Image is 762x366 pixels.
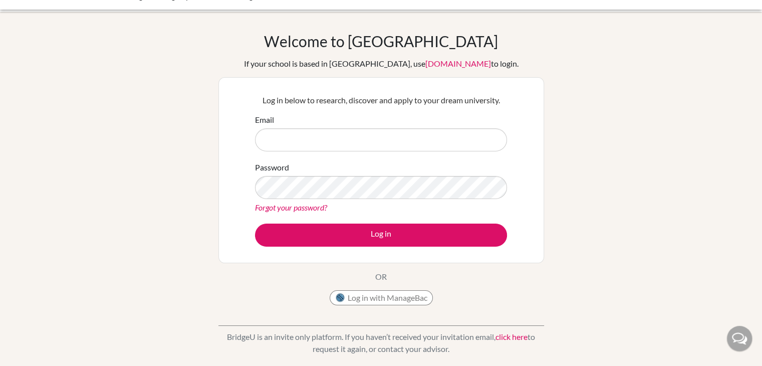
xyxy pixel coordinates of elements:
a: click here [495,332,528,341]
span: Help [23,7,43,16]
div: If your school is based in [GEOGRAPHIC_DATA], use to login. [244,58,519,70]
p: BridgeU is an invite only platform. If you haven’t received your invitation email, to request it ... [218,331,544,355]
button: Log in [255,224,507,247]
button: Log in with ManageBac [330,290,433,305]
label: Email [255,114,274,126]
a: Forgot your password? [255,203,327,212]
h1: Welcome to [GEOGRAPHIC_DATA] [264,32,498,50]
a: [DOMAIN_NAME] [425,59,491,68]
p: OR [375,271,387,283]
label: Password [255,161,289,173]
p: Log in below to research, discover and apply to your dream university. [255,94,507,106]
